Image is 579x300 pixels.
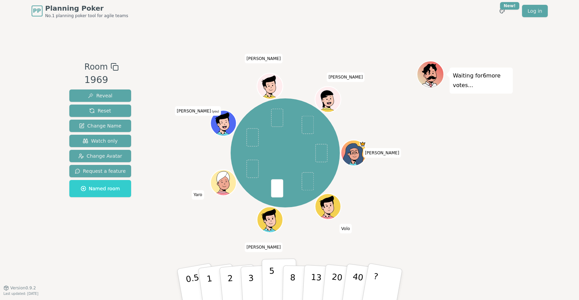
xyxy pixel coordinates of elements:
button: Click to change your avatar [211,111,236,135]
span: (you) [211,110,219,113]
span: Click to change your name [192,190,204,200]
button: Change Name [69,120,131,132]
span: Request a feature [75,168,126,175]
a: PPPlanning PokerNo.1 planning poker tool for agile teams [32,3,128,19]
span: Reveal [88,92,112,99]
span: Click to change your name [327,72,364,82]
button: Change Avatar [69,150,131,162]
button: Watch only [69,135,131,147]
span: Change Name [79,122,121,129]
span: Click to change your name [245,242,282,252]
span: PP [33,7,41,15]
button: Version0.9.2 [3,285,36,291]
button: Reset [69,105,131,117]
div: 1969 [84,73,119,87]
span: Click to change your name [245,54,282,63]
a: Log in [522,5,547,17]
span: Nicole is the host [359,141,366,147]
span: Planning Poker [45,3,128,13]
button: Named room [69,180,131,197]
span: Last updated: [DATE] [3,292,38,296]
span: No.1 planning poker tool for agile teams [45,13,128,19]
span: Click to change your name [363,148,401,158]
span: Change Avatar [78,153,122,159]
span: Click to change your name [175,106,221,116]
span: Room [84,61,108,73]
button: Reveal [69,89,131,102]
span: Version 0.9.2 [10,285,36,291]
span: Named room [81,185,120,192]
span: Reset [89,107,111,114]
button: Request a feature [69,165,131,177]
span: Watch only [83,137,118,144]
span: Click to change your name [339,224,351,233]
div: New! [500,2,520,10]
button: New! [496,5,508,17]
p: Waiting for 6 more votes... [453,71,509,90]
